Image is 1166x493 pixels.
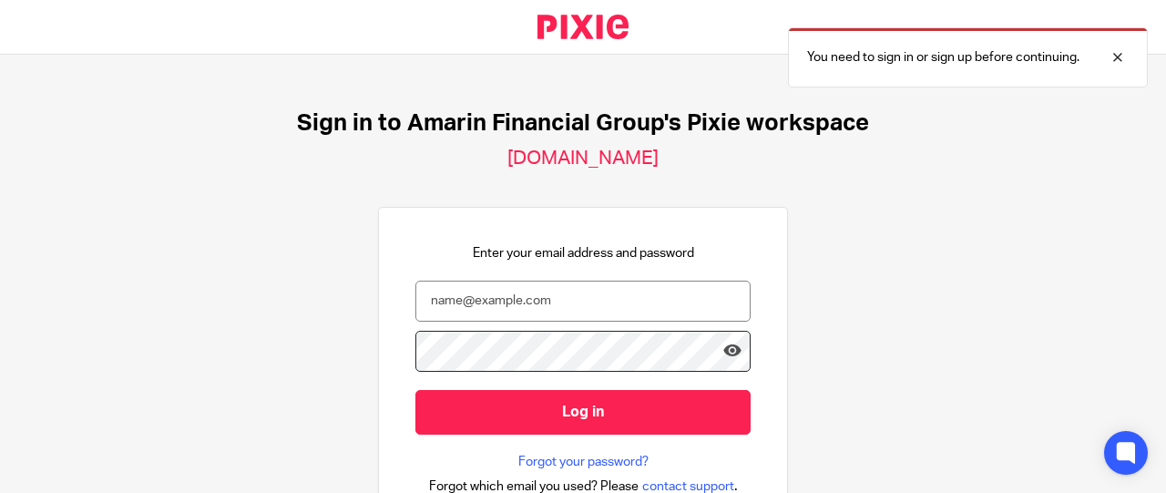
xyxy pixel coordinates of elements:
h1: Sign in to Amarin Financial Group's Pixie workspace [297,109,869,138]
h2: [DOMAIN_NAME] [507,147,659,170]
a: Forgot your password? [518,453,649,471]
input: name@example.com [415,281,751,322]
p: Enter your email address and password [473,244,694,262]
p: You need to sign in or sign up before continuing. [807,48,1079,67]
input: Log in [415,390,751,435]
